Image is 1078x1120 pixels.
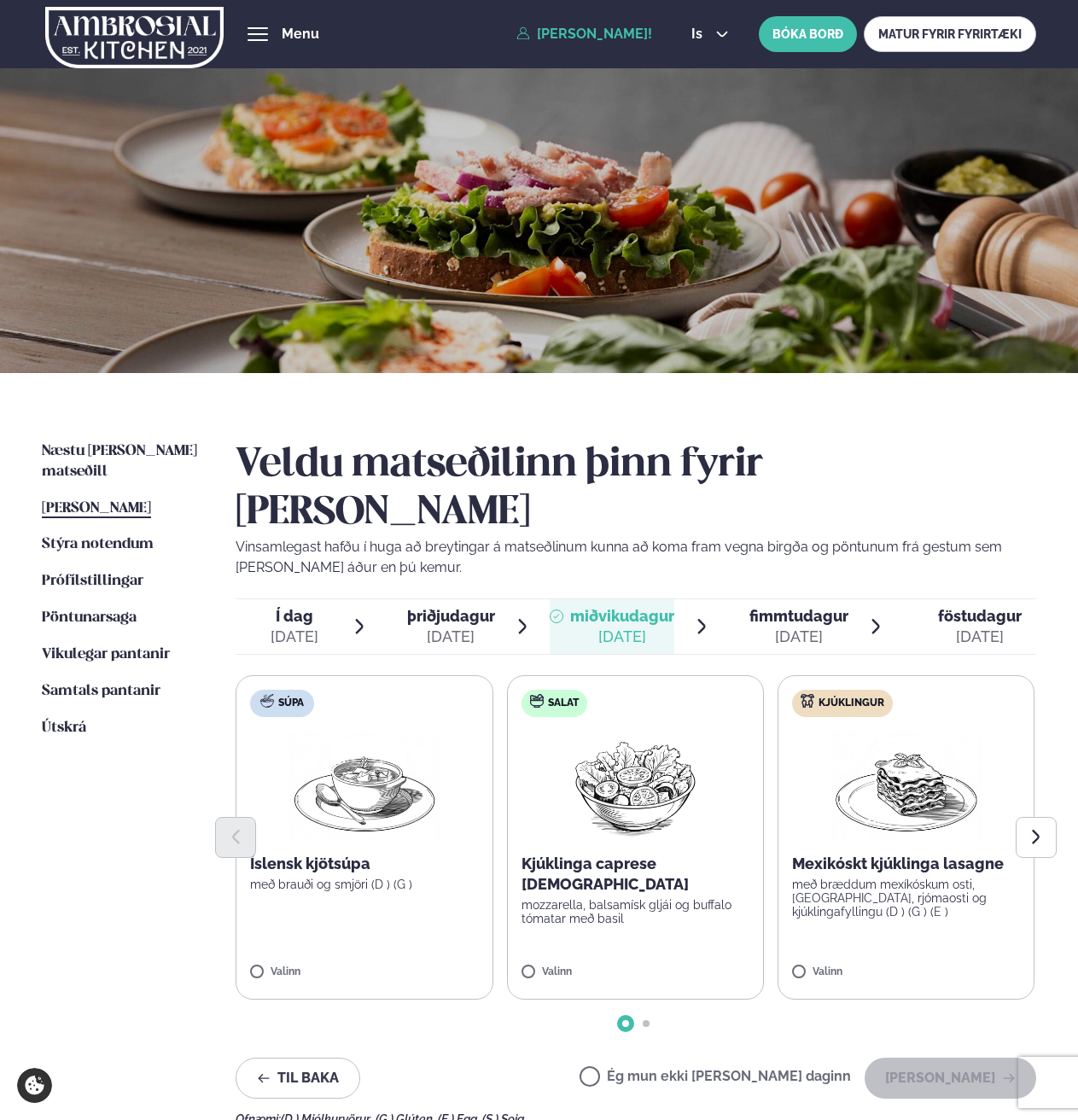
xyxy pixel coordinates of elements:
img: salad.svg [530,694,544,708]
p: mozzarella, balsamísk gljái og buffalo tómatar með basil [522,898,749,925]
button: Til baka [236,1058,360,1099]
p: með brauði og smjöri (D ) (G ) [250,878,478,891]
a: Pöntunarsaga [42,608,137,628]
span: miðvikudagur [570,607,674,625]
span: fimmtudagur [749,607,848,625]
p: Vinsamlegast hafðu í huga að breytingar á matseðlinum kunna að koma fram vegna birgða og pöntunum... [236,537,1035,578]
a: Samtals pantanir [42,681,160,702]
div: [DATE] [749,627,848,647]
button: Next slide [1016,817,1057,858]
span: Næstu [PERSON_NAME] matseðill [42,444,197,479]
a: Útskrá [42,718,86,738]
a: [PERSON_NAME]! [516,26,652,42]
span: föstudagur [938,607,1022,625]
img: Salad.png [560,731,711,840]
h2: Veldu matseðilinn þinn fyrir [PERSON_NAME] [236,441,1035,537]
span: Salat [548,697,579,710]
a: Prófílstillingar [42,571,143,592]
span: is [691,27,708,41]
button: BÓKA BORÐ [759,16,857,52]
span: Pöntunarsaga [42,610,137,625]
img: Soup.png [289,731,440,840]
img: soup.svg [260,694,274,708]
button: [PERSON_NAME] [865,1058,1036,1099]
span: Go to slide 1 [622,1020,629,1027]
p: með bræddum mexíkóskum osti, [GEOGRAPHIC_DATA], rjómaosti og kjúklingafyllingu (D ) (G ) (E ) [792,878,1020,919]
p: Íslensk kjötsúpa [250,854,478,874]
a: Stýra notendum [42,534,154,555]
span: Í dag [271,606,318,627]
div: [DATE] [570,627,674,647]
span: Súpa [278,697,304,710]
button: hamburger [248,24,268,44]
p: Kjúklinga caprese [DEMOGRAPHIC_DATA] [522,854,749,895]
p: Mexikóskt kjúklinga lasagne [792,854,1020,874]
a: [PERSON_NAME] [42,499,151,519]
a: Cookie settings [17,1068,52,1103]
span: þriðjudagur [407,607,495,625]
span: Prófílstillingar [42,574,143,588]
button: is [678,27,742,41]
span: Vikulegar pantanir [42,647,170,662]
a: Næstu [PERSON_NAME] matseðill [42,441,201,482]
span: [PERSON_NAME] [42,501,151,516]
div: [DATE] [271,627,318,647]
span: Go to slide 2 [643,1020,650,1027]
button: Previous slide [215,817,256,858]
span: Samtals pantanir [42,684,160,698]
span: Útskrá [42,720,86,735]
span: Stýra notendum [42,537,154,551]
a: Vikulegar pantanir [42,645,170,665]
div: [DATE] [938,627,1022,647]
div: [DATE] [407,627,495,647]
img: Lasagna.png [831,731,982,840]
img: chicken.svg [801,694,814,708]
img: logo [45,3,224,73]
span: Kjúklingur [819,697,884,710]
a: MATUR FYRIR FYRIRTÆKI [864,16,1036,52]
